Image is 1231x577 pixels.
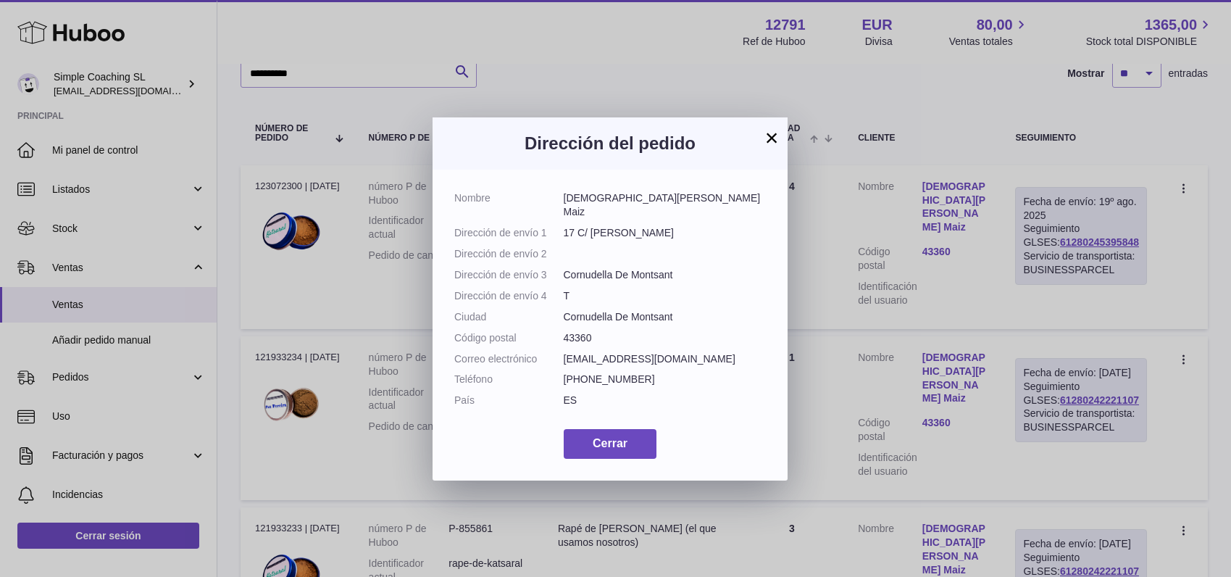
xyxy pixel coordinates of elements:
[454,310,564,324] dt: Ciudad
[593,437,627,449] span: Cerrar
[454,373,564,386] dt: Teléfono
[564,268,767,282] dd: Cornudella De Montsant
[763,129,780,146] button: ×
[564,310,767,324] dd: Cornudella De Montsant
[564,394,767,407] dd: ES
[454,132,766,155] h3: Dirección del pedido
[564,289,767,303] dd: T
[454,268,564,282] dt: Dirección de envío 3
[454,331,564,345] dt: Código postal
[454,394,564,407] dt: País
[564,429,656,459] button: Cerrar
[564,373,767,386] dd: [PHONE_NUMBER]
[564,191,767,219] dd: [DEMOGRAPHIC_DATA][PERSON_NAME] Maiz
[564,331,767,345] dd: 43360
[454,352,564,366] dt: Correo electrónico
[564,352,767,366] dd: [EMAIL_ADDRESS][DOMAIN_NAME]
[454,226,564,240] dt: Dirección de envío 1
[454,289,564,303] dt: Dirección de envío 4
[454,247,564,261] dt: Dirección de envío 2
[454,191,564,219] dt: Nombre
[564,226,767,240] dd: 17 C/ [PERSON_NAME]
